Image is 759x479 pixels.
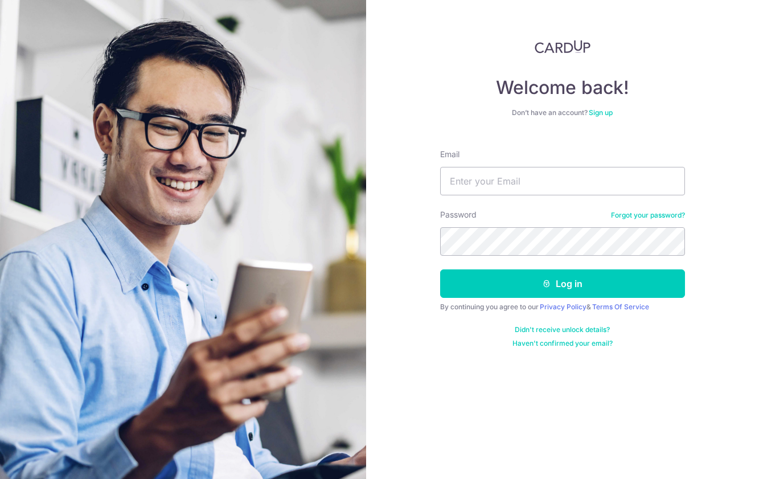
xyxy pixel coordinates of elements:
[515,325,610,334] a: Didn't receive unlock details?
[440,167,685,195] input: Enter your Email
[589,108,613,117] a: Sign up
[440,108,685,117] div: Don’t have an account?
[592,302,649,311] a: Terms Of Service
[440,149,459,160] label: Email
[440,269,685,298] button: Log in
[535,40,590,54] img: CardUp Logo
[512,339,613,348] a: Haven't confirmed your email?
[440,209,477,220] label: Password
[611,211,685,220] a: Forgot your password?
[540,302,586,311] a: Privacy Policy
[440,302,685,312] div: By continuing you agree to our &
[440,76,685,99] h4: Welcome back!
